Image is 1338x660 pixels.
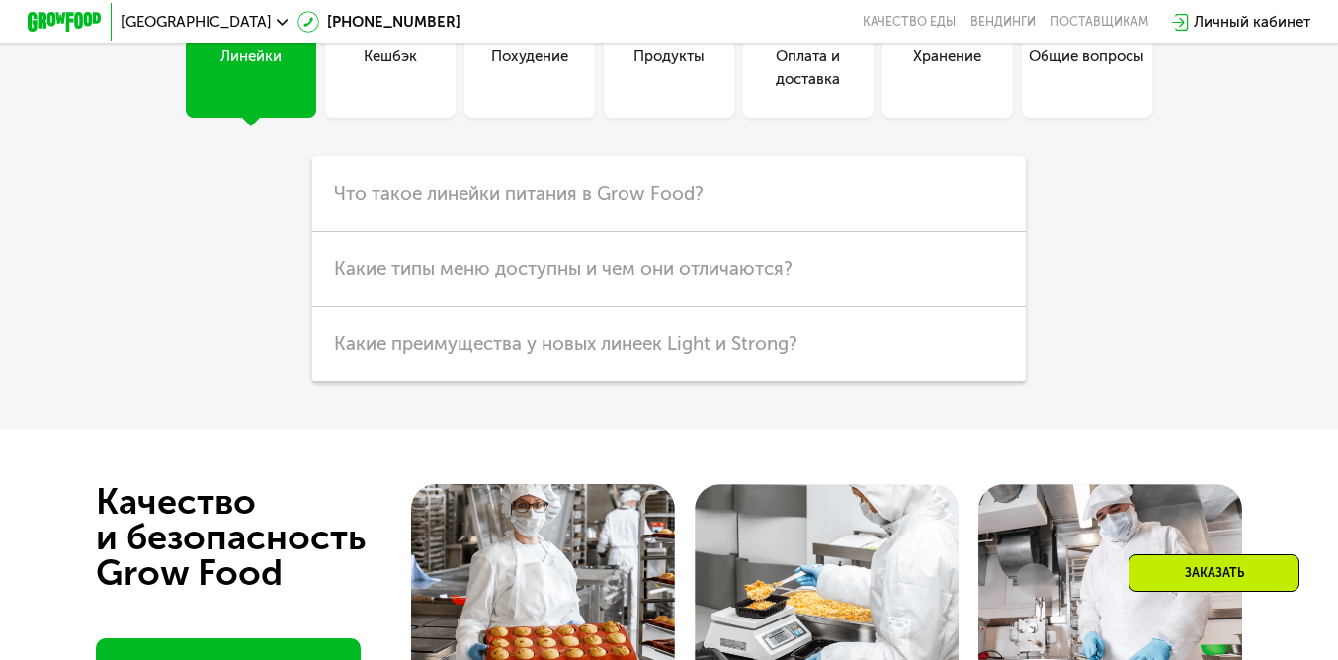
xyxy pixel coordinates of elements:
div: поставщикам [1050,15,1148,30]
a: [PHONE_NUMBER] [297,11,460,34]
div: Оплата и доставка [743,45,874,90]
div: Личный кабинет [1194,11,1310,34]
div: Продукты [633,45,705,90]
div: Кешбэк [364,45,417,90]
a: Вендинги [970,15,1036,30]
span: Что такое линейки питания в Grow Food? [334,182,704,205]
div: Заказать [1129,554,1299,592]
div: Похудение [491,45,568,90]
a: Качество еды [863,15,956,30]
div: Общие вопросы [1029,45,1144,90]
span: [GEOGRAPHIC_DATA] [121,15,272,30]
div: Хранение [913,45,981,90]
span: Какие типы меню доступны и чем они отличаются? [334,257,793,280]
div: Качество и безопасность Grow Food [96,484,439,591]
span: Какие преимущества у новых линеек Light и Strong? [334,332,797,355]
div: Линейки [220,45,282,90]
